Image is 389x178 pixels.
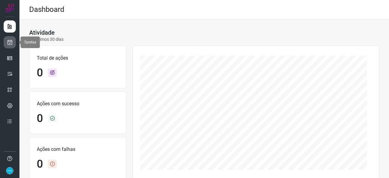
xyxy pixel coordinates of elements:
h2: Dashboard [29,5,64,14]
p: Ações com sucesso [37,100,119,107]
p: Últimos 30 dias [29,36,64,43]
p: Total de ações [37,54,119,62]
h1: 0 [37,158,43,171]
h3: Atividade [29,29,55,36]
img: Logo [5,4,14,13]
span: Tarefas [24,40,36,44]
h1: 0 [37,112,43,125]
h1: 0 [37,66,43,79]
p: Ações com falhas [37,146,119,153]
img: 4352b08165ebb499c4ac5b335522ff74.png [6,167,13,174]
